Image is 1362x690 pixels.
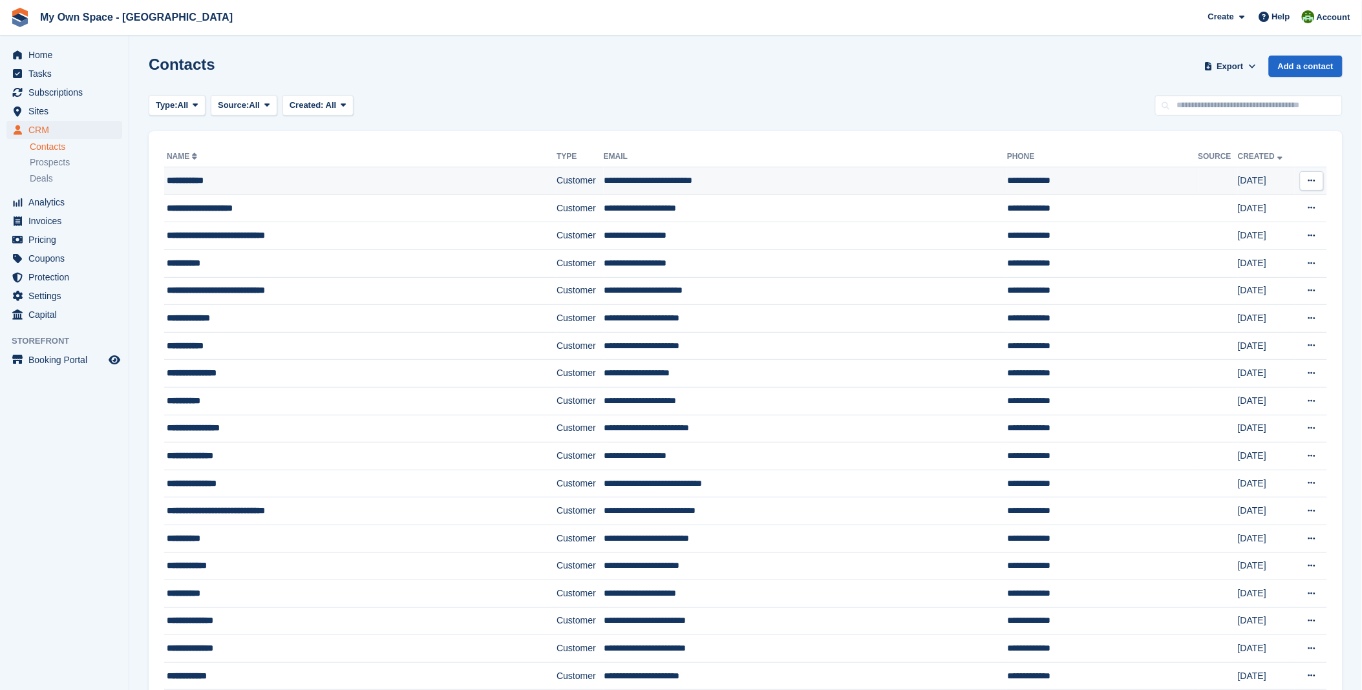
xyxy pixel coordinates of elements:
[557,552,604,580] td: Customer
[1238,277,1295,305] td: [DATE]
[557,470,604,497] td: Customer
[1238,249,1295,277] td: [DATE]
[6,231,122,249] a: menu
[1238,607,1295,635] td: [DATE]
[149,95,206,116] button: Type: All
[28,268,106,286] span: Protection
[1238,360,1295,388] td: [DATE]
[28,65,106,83] span: Tasks
[1238,305,1295,333] td: [DATE]
[557,305,604,333] td: Customer
[1272,10,1290,23] span: Help
[28,46,106,64] span: Home
[1238,194,1295,222] td: [DATE]
[178,99,189,112] span: All
[30,172,53,185] span: Deals
[557,415,604,443] td: Customer
[6,121,122,139] a: menu
[326,100,337,110] span: All
[149,56,215,73] h1: Contacts
[557,332,604,360] td: Customer
[28,231,106,249] span: Pricing
[30,156,122,169] a: Prospects
[6,102,122,120] a: menu
[557,635,604,663] td: Customer
[1238,635,1295,663] td: [DATE]
[557,360,604,388] td: Customer
[1238,443,1295,470] td: [DATE]
[28,306,106,324] span: Capital
[107,352,122,368] a: Preview store
[557,387,604,415] td: Customer
[30,141,122,153] a: Contacts
[557,497,604,525] td: Customer
[1007,147,1198,167] th: Phone
[1238,552,1295,580] td: [DATE]
[1269,56,1343,77] a: Add a contact
[1238,222,1295,250] td: [DATE]
[30,156,70,169] span: Prospects
[28,249,106,267] span: Coupons
[211,95,277,116] button: Source: All
[6,249,122,267] a: menu
[28,121,106,139] span: CRM
[557,194,604,222] td: Customer
[1238,332,1295,360] td: [DATE]
[6,65,122,83] a: menu
[557,443,604,470] td: Customer
[28,351,106,369] span: Booking Portal
[6,46,122,64] a: menu
[167,152,200,161] a: Name
[290,100,324,110] span: Created:
[557,525,604,552] td: Customer
[1198,147,1239,167] th: Source
[28,287,106,305] span: Settings
[1238,387,1295,415] td: [DATE]
[1238,662,1295,690] td: [DATE]
[218,99,249,112] span: Source:
[6,83,122,101] a: menu
[1238,470,1295,497] td: [DATE]
[1238,497,1295,525] td: [DATE]
[250,99,261,112] span: All
[28,193,106,211] span: Analytics
[1302,10,1315,23] img: Keely
[30,172,122,185] a: Deals
[1238,525,1295,552] td: [DATE]
[557,662,604,690] td: Customer
[1217,60,1244,73] span: Export
[557,277,604,305] td: Customer
[28,102,106,120] span: Sites
[6,351,122,369] a: menu
[6,287,122,305] a: menu
[12,335,129,348] span: Storefront
[28,212,106,230] span: Invoices
[10,8,30,27] img: stora-icon-8386f47178a22dfd0bd8f6a31ec36ba5ce8667c1dd55bd0f319d3a0aa187defe.svg
[557,249,604,277] td: Customer
[6,306,122,324] a: menu
[6,268,122,286] a: menu
[35,6,238,28] a: My Own Space - [GEOGRAPHIC_DATA]
[1238,415,1295,443] td: [DATE]
[1238,167,1295,195] td: [DATE]
[557,222,604,250] td: Customer
[1238,152,1285,161] a: Created
[1238,580,1295,608] td: [DATE]
[6,193,122,211] a: menu
[557,580,604,608] td: Customer
[557,147,604,167] th: Type
[604,147,1007,167] th: Email
[28,83,106,101] span: Subscriptions
[1208,10,1234,23] span: Create
[156,99,178,112] span: Type:
[282,95,354,116] button: Created: All
[1317,11,1350,24] span: Account
[6,212,122,230] a: menu
[557,167,604,195] td: Customer
[557,607,604,635] td: Customer
[1202,56,1259,77] button: Export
